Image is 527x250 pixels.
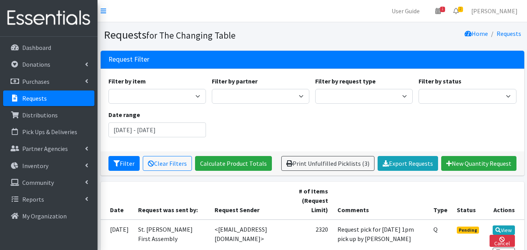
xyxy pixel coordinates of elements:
[419,76,461,86] label: Filter by status
[108,122,206,137] input: January 1, 2011 - December 31, 2011
[3,175,94,190] a: Community
[212,76,257,86] label: Filter by partner
[378,156,438,171] a: Export Requests
[458,7,463,12] span: 2
[108,55,149,64] h3: Request Filter
[465,30,488,37] a: Home
[22,60,50,68] p: Donations
[210,182,294,220] th: Request Sender
[485,182,524,220] th: Actions
[22,145,68,152] p: Partner Agencies
[465,3,524,19] a: [PERSON_NAME]
[3,40,94,55] a: Dashboard
[3,107,94,123] a: Distributions
[22,195,44,203] p: Reports
[433,225,438,233] abbr: Quantity
[3,90,94,106] a: Requests
[385,3,426,19] a: User Guide
[22,111,58,119] p: Distributions
[281,156,374,171] a: Print Unfulfilled Picklists (3)
[315,76,376,86] label: Filter by request type
[108,110,140,119] label: Date range
[457,227,479,234] span: Pending
[441,156,516,171] a: New Quantity Request
[104,28,310,42] h1: Requests
[133,182,210,220] th: Request was sent by:
[3,124,94,140] a: Pick Ups & Deliveries
[447,3,465,19] a: 2
[490,235,515,247] a: Cancel
[294,182,333,220] th: # of Items (Request Limit)
[108,76,146,86] label: Filter by item
[108,156,140,171] button: Filter
[22,179,54,186] p: Community
[3,141,94,156] a: Partner Agencies
[3,57,94,72] a: Donations
[497,30,521,37] a: Requests
[333,182,429,220] th: Comments
[146,30,236,41] small: for The Changing Table
[440,7,445,12] span: 1
[452,182,485,220] th: Status
[3,74,94,89] a: Purchases
[22,128,77,136] p: Pick Ups & Deliveries
[3,5,94,31] img: HumanEssentials
[3,191,94,207] a: Reports
[22,44,51,51] p: Dashboard
[22,78,50,85] p: Purchases
[22,94,47,102] p: Requests
[195,156,272,171] a: Calculate Product Totals
[22,212,67,220] p: My Organization
[101,182,133,220] th: Date
[3,158,94,174] a: Inventory
[493,225,515,235] a: View
[143,156,192,171] a: Clear Filters
[3,208,94,224] a: My Organization
[429,182,452,220] th: Type
[429,3,447,19] a: 1
[22,162,48,170] p: Inventory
